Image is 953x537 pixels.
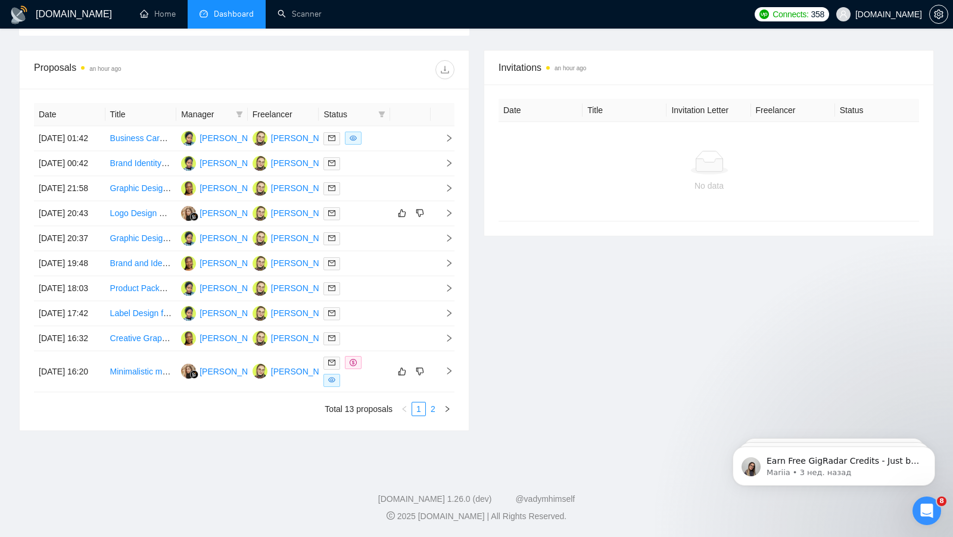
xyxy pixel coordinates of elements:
[328,335,335,342] span: mail
[397,402,412,416] li: Previous Page
[34,176,105,201] td: [DATE] 21:58
[412,402,425,416] a: 1
[200,365,268,378] div: [PERSON_NAME]
[253,208,340,217] a: AS[PERSON_NAME]
[236,111,243,118] span: filter
[181,258,268,267] a: D[PERSON_NAME]
[34,326,105,351] td: [DATE] 16:32
[328,210,335,217] span: mail
[181,208,268,217] a: KY[PERSON_NAME]
[190,370,198,379] img: gigradar-bm.png
[397,402,412,416] button: left
[328,376,335,383] span: eye
[499,99,583,122] th: Date
[253,158,340,167] a: AS[PERSON_NAME]
[110,333,240,343] a: Creative Graphic Designer Needed
[253,366,340,375] a: AS[PERSON_NAME]
[435,367,453,375] span: right
[325,402,393,416] li: Total 13 proposals
[140,9,176,19] a: homeHome
[253,283,340,292] a: AS[PERSON_NAME]
[34,276,105,301] td: [DATE] 18:03
[253,256,267,271] img: AS
[253,333,340,342] a: AS[PERSON_NAME]
[110,158,261,168] a: Brand Identity Designer for SaaS Startup
[253,181,267,196] img: AS
[253,206,267,221] img: AS
[34,126,105,151] td: [DATE] 01:42
[181,183,268,192] a: D[PERSON_NAME]
[387,511,395,520] span: copyright
[105,251,177,276] td: Brand and Identity Designer for SaaS Fraud Prevention Product
[835,99,919,122] th: Status
[253,231,267,246] img: AS
[328,160,335,167] span: mail
[253,306,267,321] img: AS
[811,8,824,21] span: 358
[412,402,426,416] li: 1
[110,308,264,318] a: Label Design for Disinfection Spray Bottle
[350,359,357,366] span: dollar
[181,108,231,121] span: Manager
[105,301,177,326] td: Label Design for Disinfection Spray Bottle
[105,176,177,201] td: Graphic Designer for High-Converting Static Ads
[271,307,340,320] div: [PERSON_NAME]
[110,183,289,193] a: Graphic Designer for High-Converting Static Ads
[271,182,340,195] div: [PERSON_NAME]
[105,226,177,251] td: Graphic Designer Needed for Pull-Up Banner Design
[444,405,451,413] span: right
[555,65,586,71] time: an hour ago
[181,283,268,292] a: AO[PERSON_NAME]
[328,285,335,292] span: mail
[253,331,267,346] img: AS
[667,99,750,122] th: Invitation Letter
[435,184,453,192] span: right
[751,99,835,122] th: Freelancer
[110,367,224,376] a: Minimalistic music composition
[89,65,121,72] time: an hour ago
[435,334,453,342] span: right
[181,306,196,321] img: AO
[200,207,268,220] div: [PERSON_NAME]
[271,257,340,270] div: [PERSON_NAME]
[181,366,268,375] a: KY[PERSON_NAME]
[253,183,340,192] a: AS[PERSON_NAME]
[200,282,268,295] div: [PERSON_NAME]
[181,133,268,142] a: AO[PERSON_NAME]
[181,158,268,167] a: AO[PERSON_NAME]
[773,8,808,21] span: Connects:
[253,233,340,242] a: AS[PERSON_NAME]
[200,307,268,320] div: [PERSON_NAME]
[929,10,948,19] a: setting
[10,510,943,523] div: 2025 [DOMAIN_NAME] | All Rights Reserved.
[200,182,268,195] div: [PERSON_NAME]
[181,181,196,196] img: D
[271,132,340,145] div: [PERSON_NAME]
[181,206,196,221] img: KY
[34,351,105,392] td: [DATE] 16:20
[34,201,105,226] td: [DATE] 20:43
[929,5,948,24] button: setting
[253,308,340,317] a: AS[PERSON_NAME]
[435,309,453,317] span: right
[937,497,946,506] span: 8
[715,422,953,505] iframe: Intercom notifications сообщение
[248,103,319,126] th: Freelancer
[271,157,340,170] div: [PERSON_NAME]
[110,233,306,243] a: Graphic Designer Needed for Pull-Up Banner Design
[105,326,177,351] td: Creative Graphic Designer Needed
[378,111,385,118] span: filter
[435,284,453,292] span: right
[181,233,268,242] a: AO[PERSON_NAME]
[508,179,910,192] div: No data
[200,10,208,18] span: dashboard
[436,65,454,74] span: download
[181,256,196,271] img: D
[328,260,335,267] span: mail
[378,494,492,504] a: [DOMAIN_NAME] 1.26.0 (dev)
[328,235,335,242] span: mail
[110,283,247,293] a: Product Packaging Designer Needed
[214,9,254,19] span: Dashboard
[328,135,335,142] span: mail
